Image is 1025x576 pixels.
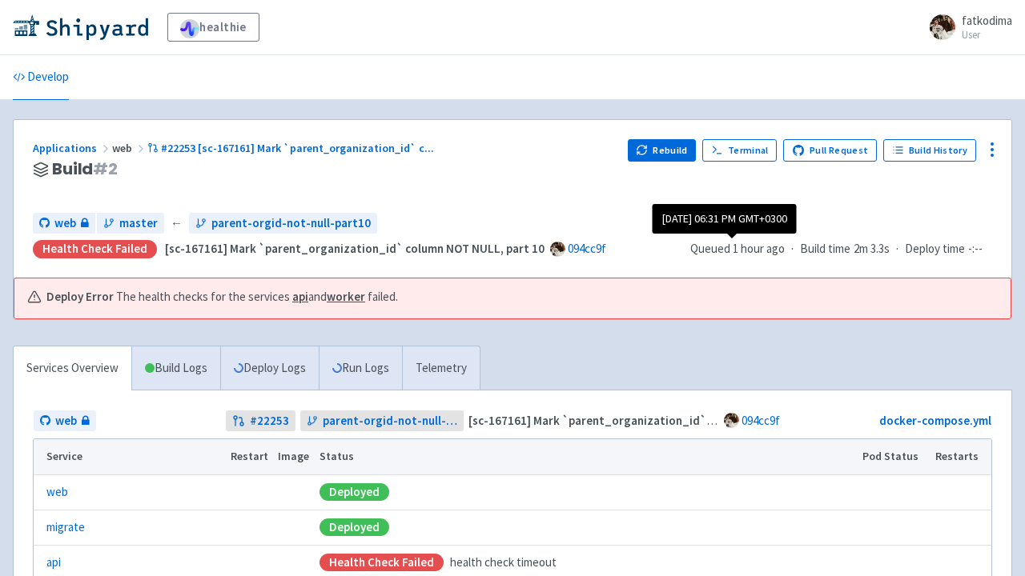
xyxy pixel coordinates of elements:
a: master [97,213,164,234]
span: web [54,214,76,233]
a: 094cc9f [568,241,606,256]
a: Build History [883,139,976,162]
strong: [sc-167161] Mark `parent_organization_id` column NOT NULL, part 10 [165,241,545,256]
a: docker-compose.yml [879,413,991,428]
a: Build Logs [132,346,220,390]
div: · · [690,240,992,258]
img: Shipyard logo [13,14,148,40]
a: parent-orgid-not-null-part10 [189,213,377,234]
button: Rebuild [628,139,697,162]
a: #22253 [sc-167161] Mark `parent_organization_id` c... [147,141,436,155]
a: healthie [167,13,259,42]
a: Services Overview [14,346,131,390]
span: ← [171,214,183,233]
span: master [119,214,158,233]
th: Restarts [931,439,991,474]
time: 1 hour ago [733,241,785,256]
span: Deploy time [905,240,965,258]
a: fatkodima User [920,14,1012,40]
span: #22253 [sc-167161] Mark `parent_organization_id` c ... [161,141,434,155]
div: Health check failed [33,240,157,258]
span: fatkodima [962,13,1012,28]
span: -:-- [968,240,983,258]
b: Deploy Error [46,288,114,306]
th: Service [34,439,225,474]
a: Telemetry [402,346,480,390]
a: Deploy Logs [220,346,319,390]
span: Queued [690,241,785,256]
strong: [sc-167161] Mark `parent_organization_id` column NOT NULL, part 10 [468,413,848,428]
div: Deployed [320,518,389,536]
strong: # 22253 [250,412,289,430]
span: web [55,412,77,430]
a: api [46,554,61,572]
small: User [962,30,1012,40]
span: 2m 3.3s [854,240,890,258]
a: 094cc9f [742,413,780,428]
th: Status [315,439,858,474]
a: #22253 [226,410,295,432]
th: Image [273,439,315,474]
th: Pod Status [858,439,931,474]
th: Restart [225,439,273,474]
a: Pull Request [783,139,877,162]
a: Develop [13,55,69,100]
a: worker [327,289,365,304]
a: web [33,213,95,234]
a: web [46,483,68,502]
a: parent-orgid-not-null-part10 [300,410,464,432]
span: The health checks for the services and failed. [116,288,398,306]
a: Run Logs [319,346,402,390]
span: Build time [800,240,850,258]
div: health check timeout [320,554,852,572]
div: Health check failed [320,554,444,571]
a: api [292,289,308,304]
span: parent-orgid-not-null-part10 [323,412,458,430]
span: parent-orgid-not-null-part10 [211,214,371,233]
a: Terminal [702,139,777,162]
div: Deployed [320,483,389,501]
a: Applications [33,141,112,155]
a: web [34,410,96,432]
span: Build [52,160,118,178]
span: web [112,141,147,155]
a: migrate [46,518,85,537]
span: # 2 [93,158,118,180]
